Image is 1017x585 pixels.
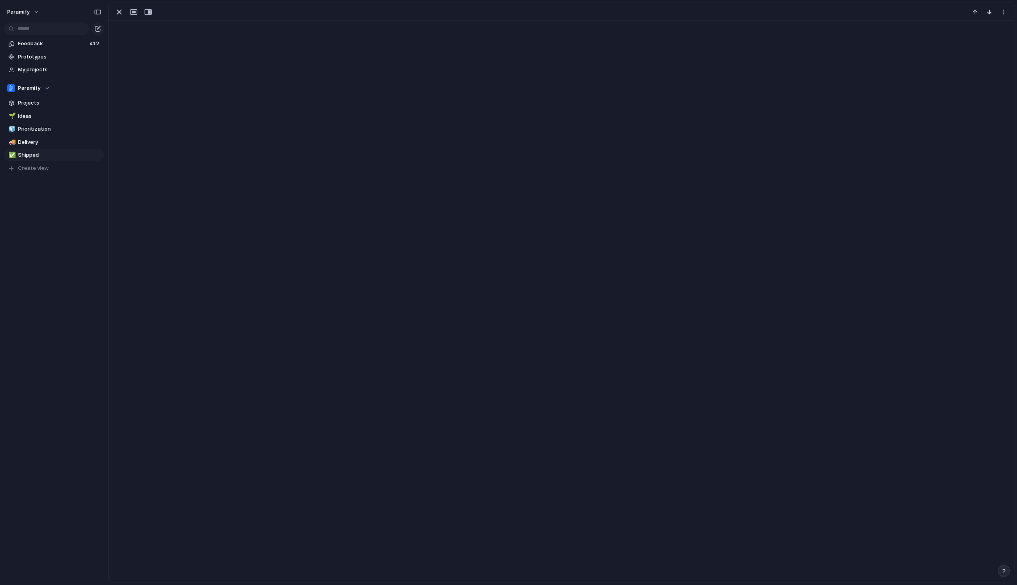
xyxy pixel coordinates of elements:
[4,110,104,122] a: 🌱Ideas
[4,82,104,94] button: Paramify
[18,84,40,92] span: Paramify
[4,51,104,63] a: Prototypes
[4,149,104,161] a: ✅Shipped
[18,138,101,146] span: Delivery
[4,64,104,76] a: My projects
[18,99,101,107] span: Projects
[18,164,49,172] span: Create view
[18,151,101,159] span: Shipped
[18,40,87,48] span: Feedback
[7,138,15,146] button: 🚚
[4,136,104,148] a: 🚚Delivery
[4,123,104,135] a: 🧊Prioritization
[18,66,101,74] span: My projects
[4,6,44,18] button: Paramify
[89,40,101,48] span: 412
[7,112,15,120] button: 🌱
[4,162,104,174] button: Create view
[8,111,14,121] div: 🌱
[7,8,30,16] span: Paramify
[18,53,101,61] span: Prototypes
[7,125,15,133] button: 🧊
[4,38,104,50] a: Feedback412
[8,125,14,134] div: 🧊
[18,112,101,120] span: Ideas
[18,125,101,133] span: Prioritization
[8,137,14,147] div: 🚚
[8,151,14,160] div: ✅
[4,97,104,109] a: Projects
[7,151,15,159] button: ✅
